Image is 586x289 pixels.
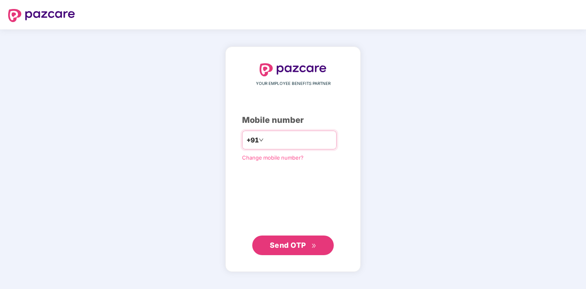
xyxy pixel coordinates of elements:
img: logo [260,63,326,76]
span: down [259,138,264,142]
span: Send OTP [270,241,306,249]
button: Send OTPdouble-right [252,236,334,255]
span: double-right [311,243,317,249]
div: Mobile number [242,114,344,127]
img: logo [8,9,75,22]
span: +91 [247,135,259,145]
span: YOUR EMPLOYEE BENEFITS PARTNER [256,80,330,87]
a: Change mobile number? [242,154,304,161]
